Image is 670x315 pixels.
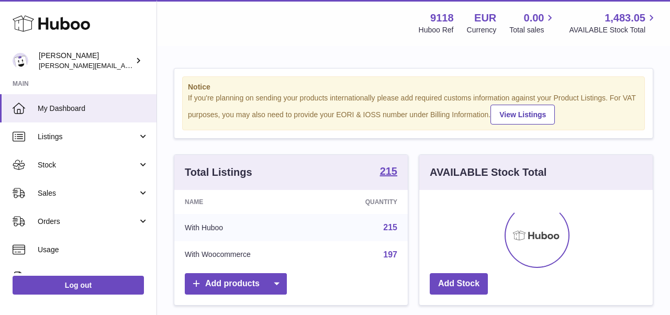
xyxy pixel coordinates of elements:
a: 1,483.05 AVAILABLE Stock Total [569,11,657,35]
span: Total sales [509,25,556,35]
span: Orders [38,217,138,227]
div: [PERSON_NAME] [39,51,133,71]
h3: AVAILABLE Stock Total [430,165,546,179]
span: 0.00 [524,11,544,25]
span: My Dashboard [38,104,149,114]
span: Invoicing and Payments [38,273,138,283]
a: 197 [383,250,397,259]
td: With Woocommerce [174,241,319,268]
strong: Notice [188,82,639,92]
a: 215 [380,166,397,178]
div: Huboo Ref [419,25,454,35]
h3: Total Listings [185,165,252,179]
span: Sales [38,188,138,198]
a: 0.00 Total sales [509,11,556,35]
span: Stock [38,160,138,170]
span: [PERSON_NAME][EMAIL_ADDRESS][PERSON_NAME][DOMAIN_NAME] [39,61,266,70]
span: AVAILABLE Stock Total [569,25,657,35]
a: View Listings [490,105,555,125]
th: Quantity [319,190,408,214]
strong: 9118 [430,11,454,25]
strong: 215 [380,166,397,176]
strong: EUR [474,11,496,25]
a: Add Stock [430,273,488,295]
td: With Huboo [174,214,319,241]
div: If you're planning on sending your products internationally please add required customs informati... [188,93,639,125]
a: Add products [185,273,287,295]
a: 215 [383,223,397,232]
img: freddie.sawkins@czechandspeake.com [13,53,28,69]
span: Listings [38,132,138,142]
span: Usage [38,245,149,255]
span: 1,483.05 [605,11,645,25]
th: Name [174,190,319,214]
div: Currency [467,25,497,35]
a: Log out [13,276,144,295]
